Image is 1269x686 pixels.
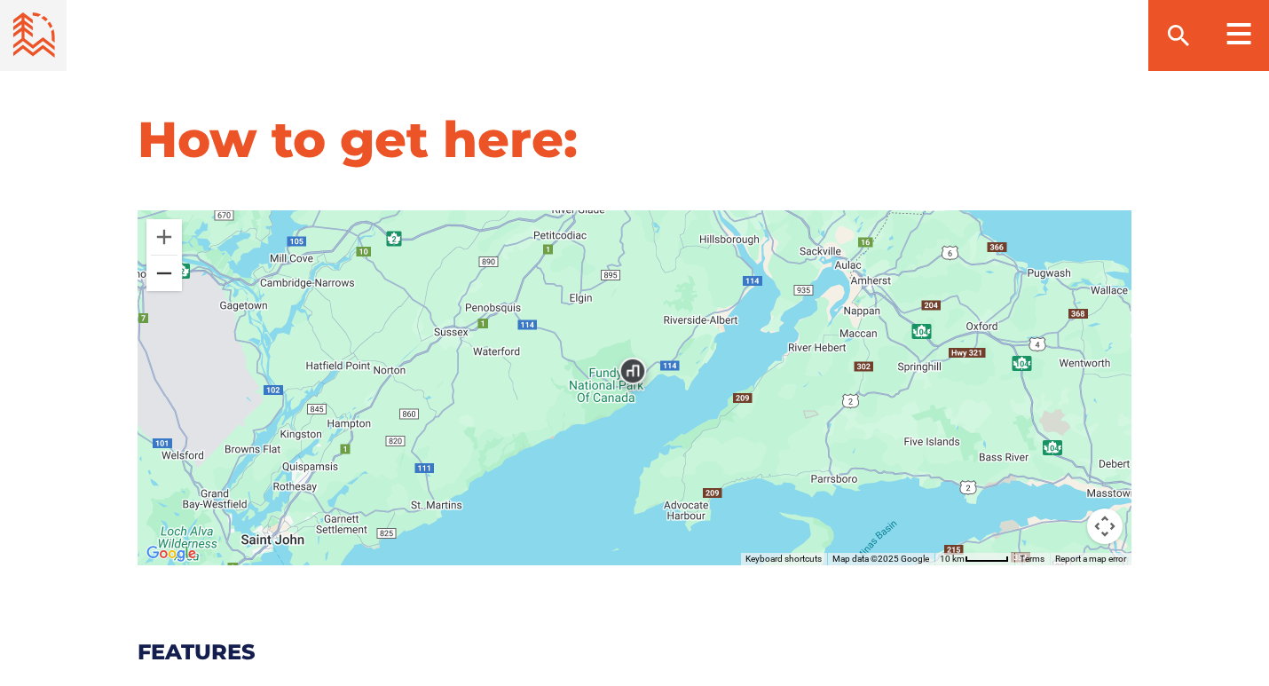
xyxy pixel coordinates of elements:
span: Map data ©2025 Google [832,554,929,564]
button: Keyboard shortcuts [745,553,822,565]
button: Zoom out [146,256,182,291]
h2: How to get here: [138,108,578,170]
button: Zoom in [146,219,182,255]
button: Map camera controls [1087,509,1123,544]
img: Google [142,542,201,565]
button: Map Scale: 10 km per 46 pixels [934,553,1014,565]
a: Terms (opens in new tab) [1020,554,1044,564]
ion-icon: search [1164,21,1193,50]
a: Report a map error [1055,554,1126,564]
a: Open this area in Google Maps (opens a new window) [142,542,201,565]
span: 10 km [940,554,965,564]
